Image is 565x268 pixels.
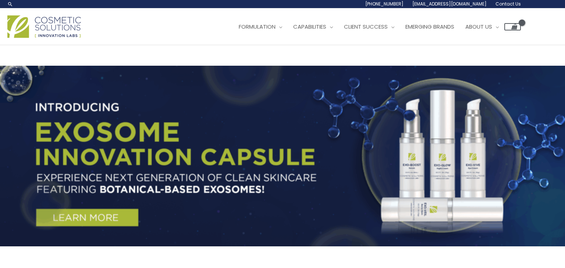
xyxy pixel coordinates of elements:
span: [PHONE_NUMBER] [365,1,404,7]
a: Capabilities [288,16,338,38]
span: Emerging Brands [405,23,454,30]
a: Search icon link [7,1,13,7]
a: View Shopping Cart, empty [504,23,521,30]
span: Contact Us [495,1,521,7]
span: [EMAIL_ADDRESS][DOMAIN_NAME] [412,1,487,7]
nav: Site Navigation [228,16,521,38]
a: Client Success [338,16,400,38]
span: Client Success [344,23,388,30]
a: About Us [460,16,504,38]
span: Formulation [239,23,276,30]
a: Emerging Brands [400,16,460,38]
img: Cosmetic Solutions Logo [7,15,81,38]
span: About Us [465,23,492,30]
span: Capabilities [293,23,326,30]
a: Formulation [233,16,288,38]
